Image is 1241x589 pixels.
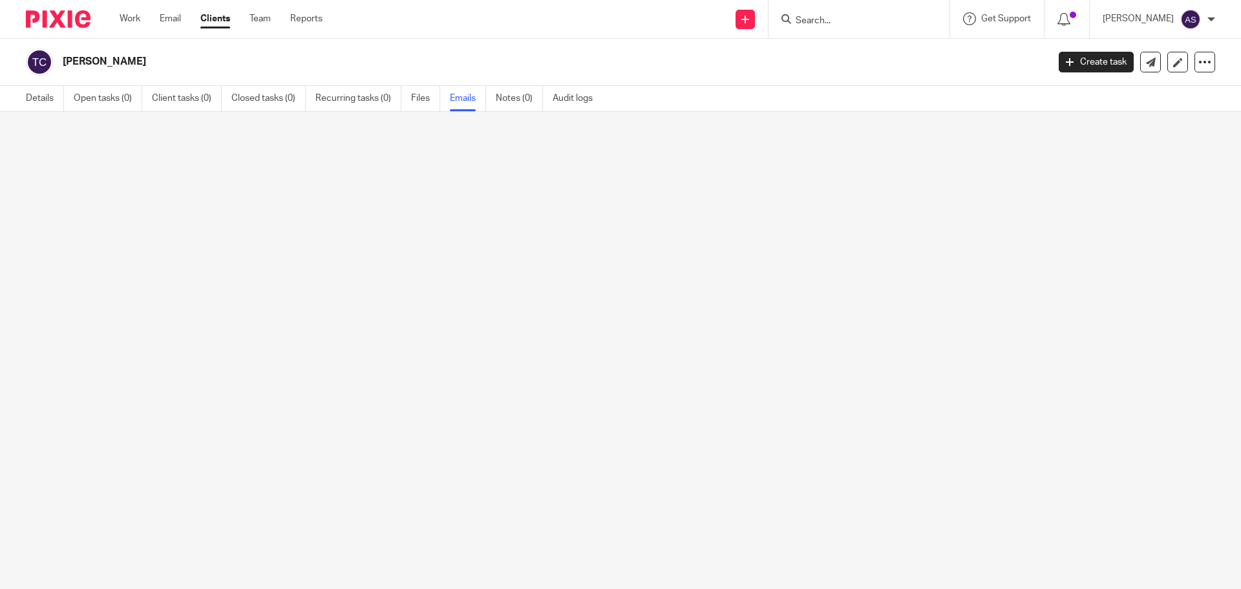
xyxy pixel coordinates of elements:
[1103,12,1174,25] p: [PERSON_NAME]
[1167,52,1188,72] a: Edit client
[26,48,53,76] img: svg%3E
[63,55,844,69] h2: [PERSON_NAME]
[450,86,486,111] a: Emails
[411,86,440,111] a: Files
[26,86,64,111] a: Details
[152,86,222,111] a: Client tasks (0)
[26,10,90,28] img: Pixie
[981,14,1031,23] span: Get Support
[315,86,401,111] a: Recurring tasks (0)
[1180,9,1201,30] img: svg%3E
[794,16,911,27] input: Search
[290,12,323,25] a: Reports
[200,12,230,25] a: Clients
[231,86,306,111] a: Closed tasks (0)
[496,86,543,111] a: Notes (0)
[160,12,181,25] a: Email
[553,86,602,111] a: Audit logs
[1059,52,1134,72] a: Create task
[249,12,271,25] a: Team
[120,12,140,25] a: Work
[74,86,142,111] a: Open tasks (0)
[1140,52,1161,72] a: Send new email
